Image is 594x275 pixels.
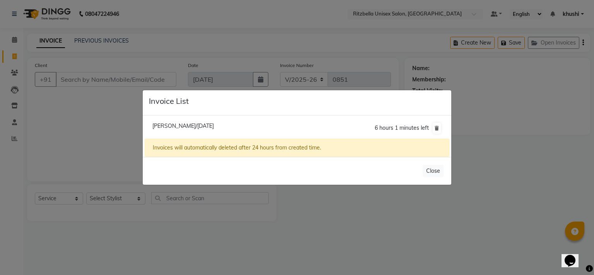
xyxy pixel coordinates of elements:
[145,139,449,157] div: Invoices will automatically deleted after 24 hours from created time.
[423,165,444,177] button: Close
[152,122,214,129] span: [PERSON_NAME]/[DATE]
[375,124,429,131] span: 6 hours 1 minutes left
[149,96,189,106] h5: Invoice List
[562,244,586,267] iframe: chat widget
